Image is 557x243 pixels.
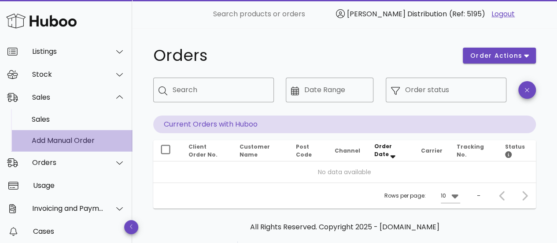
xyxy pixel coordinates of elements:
[421,147,443,154] span: Carrier
[33,181,125,190] div: Usage
[441,189,460,203] div: 10Rows per page:
[153,48,452,64] h1: Orders
[32,204,104,213] div: Invoicing and Payments
[6,11,77,30] img: Huboo Logo
[374,142,392,158] span: Order Date
[296,143,312,158] span: Post Code
[450,140,498,161] th: Tracking No.
[441,192,446,200] div: 10
[414,140,450,161] th: Carrier
[477,192,480,200] div: –
[335,147,360,154] span: Channel
[347,9,447,19] span: [PERSON_NAME] Distribution
[470,51,523,60] span: order actions
[160,222,529,232] p: All Rights Reserved. Copyright 2025 - [DOMAIN_NAME]
[32,47,104,56] div: Listings
[32,115,125,123] div: Sales
[449,9,485,19] span: (Ref: 5195)
[32,158,104,167] div: Orders
[240,143,270,158] span: Customer Name
[384,183,460,209] div: Rows per page:
[491,9,515,19] a: Logout
[181,140,232,161] th: Client Order No.
[328,140,367,161] th: Channel
[232,140,289,161] th: Customer Name
[505,143,525,158] span: Status
[33,227,125,236] div: Cases
[188,143,218,158] span: Client Order No.
[32,93,104,101] div: Sales
[463,48,536,64] button: order actions
[457,143,484,158] span: Tracking No.
[153,116,536,133] p: Current Orders with Huboo
[367,140,413,161] th: Order Date: Sorted descending. Activate to remove sorting.
[498,140,536,161] th: Status
[289,140,328,161] th: Post Code
[153,161,536,183] td: No data available
[32,136,125,145] div: Add Manual Order
[32,70,104,79] div: Stock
